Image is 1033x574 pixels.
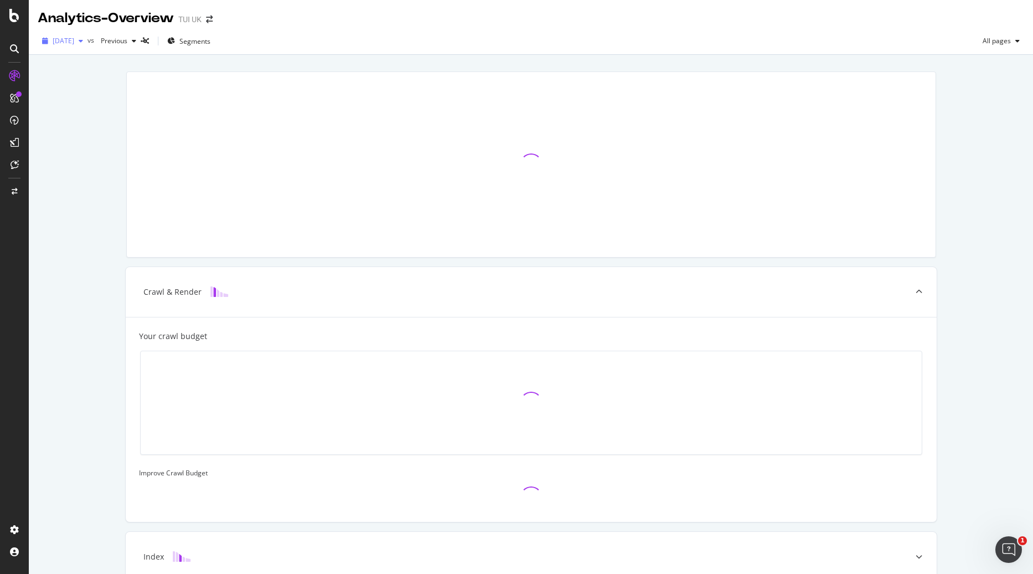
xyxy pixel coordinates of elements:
[53,36,74,45] span: 2025 Oct. 8th
[1018,536,1027,545] span: 1
[995,536,1022,563] iframe: Intercom live chat
[88,35,96,45] span: vs
[179,37,210,46] span: Segments
[173,551,191,562] img: block-icon
[178,14,202,25] div: TUI UK
[38,32,88,50] button: [DATE]
[206,16,213,23] div: arrow-right-arrow-left
[38,9,174,28] div: Analytics - Overview
[210,286,228,297] img: block-icon
[96,36,127,45] span: Previous
[143,286,202,298] div: Crawl & Render
[143,551,164,562] div: Index
[139,468,923,478] div: Improve Crawl Budget
[163,32,215,50] button: Segments
[96,32,141,50] button: Previous
[978,36,1011,45] span: All pages
[139,331,207,342] div: Your crawl budget
[978,32,1024,50] button: All pages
